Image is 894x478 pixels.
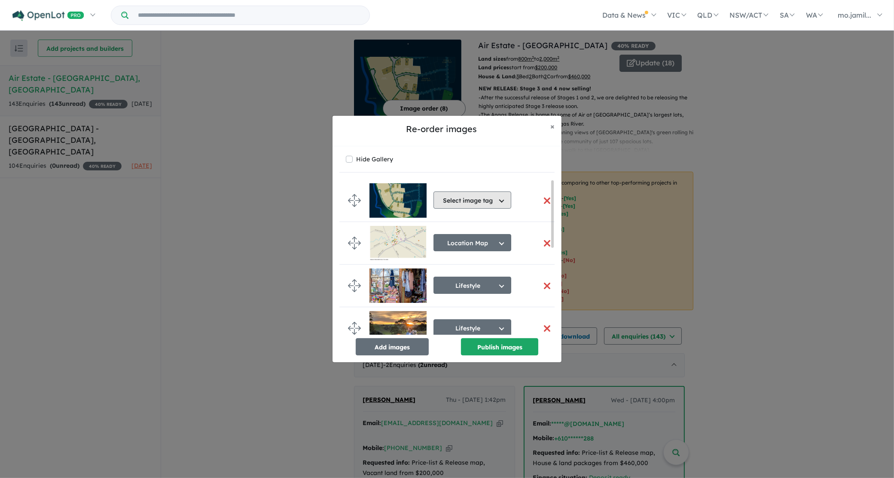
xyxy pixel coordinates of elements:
button: Add images [356,338,429,355]
span: mo.jamil... [838,11,871,19]
img: drag.svg [348,194,361,207]
button: Select image tag [433,191,511,209]
img: Air%20Estate%20-%20Strathalbyn___1742350511.jpg [369,183,427,218]
h5: Re-order images [339,123,543,136]
img: Air%20Estate%20-%20Strathalbyn___1692323261.jpg [369,226,427,260]
img: drag.svg [348,279,361,292]
label: Hide Gallery [356,153,393,165]
input: Try estate name, suburb, builder or developer [130,6,368,25]
button: Lifestyle [433,277,511,294]
img: Openlot PRO Logo White [12,10,84,21]
span: × [550,121,555,131]
img: drag.svg [348,237,361,250]
img: Air%20Estate%20-%20Strathalbyn___1694489790_0.jpg [369,311,427,345]
img: Air%20Estate%20-%20Strathalbyn___1694489790.jpg [369,268,427,303]
button: Publish images [461,338,538,355]
button: Lifestyle [433,319,511,336]
img: drag.svg [348,322,361,335]
button: Location Map [433,234,511,251]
